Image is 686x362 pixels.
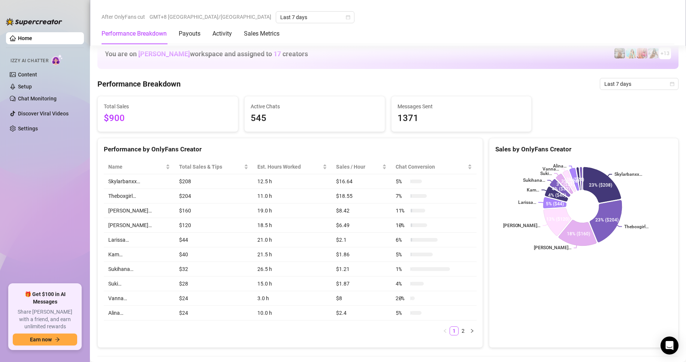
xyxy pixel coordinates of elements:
td: 26.5 h [253,262,332,277]
span: Sales / Hour [336,163,381,171]
span: 4 % [396,280,408,288]
td: Larissa… [104,233,175,247]
td: 18.5 h [253,218,332,233]
h1: You are on workspace and assigned to creators [105,50,308,58]
td: $2.1 [332,233,391,247]
td: 3.0 h [253,291,332,306]
td: 21.5 h [253,247,332,262]
td: Alina… [104,306,175,320]
text: Kam… [527,187,539,193]
td: $18.55 [332,189,391,203]
a: Discover Viral Videos [18,111,69,117]
span: $900 [104,111,232,126]
td: $1.86 [332,247,391,262]
button: right [468,326,477,335]
span: Active Chats [251,102,379,111]
div: Sales by OnlyFans Creator [495,144,672,154]
text: Skylarbanxx… [614,172,642,177]
span: 17 [274,50,281,58]
button: left [441,326,450,335]
span: Total Sales & Tips [179,163,242,171]
span: 1371 [398,111,526,126]
text: [PERSON_NAME]… [534,245,571,251]
img: Alina (@onlyalinajade) [614,48,625,58]
a: 1 [450,327,458,335]
td: $28 [175,277,253,291]
text: Larissa… [518,200,536,205]
li: Previous Page [441,326,450,335]
td: Skylarbanxx… [104,174,175,189]
span: Izzy AI Chatter [10,57,48,64]
text: Vanna… [543,166,559,172]
span: Share [PERSON_NAME] with a friend, and earn unlimited rewards [13,308,77,331]
span: left [443,329,447,333]
td: Theboxgirl… [104,189,175,203]
span: Earn now [30,337,52,343]
text: [PERSON_NAME]… [503,223,540,228]
span: 5 % [396,250,408,259]
li: 1 [450,326,459,335]
div: Performance by OnlyFans Creator [104,144,477,154]
span: arrow-right [55,337,60,342]
span: right [470,329,474,333]
td: $32 [175,262,253,277]
h4: Performance Breakdown [97,79,181,89]
div: Payouts [179,29,200,38]
div: Activity [212,29,232,38]
td: 10.0 h [253,306,332,320]
span: + 13 [661,49,670,57]
span: After OnlyFans cut [102,11,145,22]
div: Est. Hours Worked [257,163,321,171]
span: Last 7 days [604,78,674,90]
img: Ellie (@ellienovaxxx) [626,48,636,58]
td: $24 [175,306,253,320]
button: Earn nowarrow-right [13,334,77,346]
td: $2.4 [332,306,391,320]
span: 5 % [396,309,408,317]
span: Last 7 days [280,12,350,23]
img: Vanna (@playtimewithvannarose) [637,48,647,58]
span: [PERSON_NAME] [138,50,190,58]
span: Total Sales [104,102,232,111]
span: calendar [346,15,350,19]
td: $44 [175,233,253,247]
td: $8.42 [332,203,391,218]
span: Chat Conversion [396,163,466,171]
div: Sales Metrics [244,29,279,38]
div: Performance Breakdown [102,29,167,38]
td: Vanna… [104,291,175,306]
td: $208 [175,174,253,189]
li: 2 [459,326,468,335]
span: GMT+8 [GEOGRAPHIC_DATA]/[GEOGRAPHIC_DATA] [149,11,271,22]
td: Suki… [104,277,175,291]
text: Sukihana… [523,178,545,183]
td: $24 [175,291,253,306]
th: Sales / Hour [332,160,391,174]
td: $40 [175,247,253,262]
a: Setup [18,84,32,90]
span: 🎁 Get $100 in AI Messages [13,291,77,305]
a: Content [18,72,37,78]
text: Suki… [540,171,552,176]
img: Niya (@starniye) [648,48,659,58]
span: 5 % [396,177,408,185]
div: Open Intercom Messenger [661,337,679,355]
td: $8 [332,291,391,306]
span: 7 % [396,192,408,200]
span: 6 % [396,236,408,244]
td: $16.64 [332,174,391,189]
td: Sukihana… [104,262,175,277]
span: 1 % [396,265,408,273]
td: Kam… [104,247,175,262]
img: logo-BBDzfeDw.svg [6,18,62,25]
a: Settings [18,126,38,132]
td: 19.0 h [253,203,332,218]
td: 11.0 h [253,189,332,203]
text: Alina… [553,163,566,169]
td: 21.0 h [253,233,332,247]
td: [PERSON_NAME]… [104,203,175,218]
span: 545 [251,111,379,126]
td: $204 [175,189,253,203]
span: 20 % [396,294,408,302]
span: Messages Sent [398,102,526,111]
